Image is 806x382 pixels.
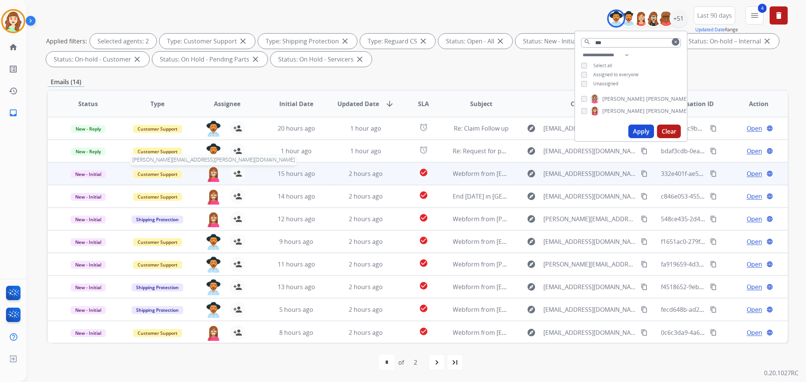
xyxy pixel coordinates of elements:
span: [EMAIL_ADDRESS][DOMAIN_NAME] [543,146,636,156]
span: Customer Support [133,261,182,269]
div: Status: On Hold - Servicers [271,52,372,67]
mat-icon: person_add [233,282,242,291]
span: 2 hours ago [349,237,383,246]
mat-icon: list_alt [9,65,18,74]
mat-icon: close [763,37,772,46]
mat-icon: person_add [233,192,242,201]
span: Initial Date [279,99,313,108]
span: fa919659-4d3b-4f9b-82b5-c19559cd53d7 [661,260,776,268]
span: 0c6c3da9-4a62-45f2-8e01-13db2a323611 [661,328,777,337]
span: 2 hours ago [349,328,383,337]
span: Open [747,305,762,314]
mat-icon: language [766,261,773,268]
div: Status: Open - All [438,34,512,49]
span: 11 hours ago [278,260,315,268]
div: Type: Shipping Protection [258,34,357,49]
mat-icon: arrow_downward [385,99,394,108]
span: 1 hour ago [350,124,381,132]
mat-icon: language [766,170,773,177]
span: Webform from [EMAIL_ADDRESS][DOMAIN_NAME] on [DATE] [453,305,624,314]
span: Open [747,260,762,269]
span: New - Reply [71,125,105,133]
mat-icon: content_copy [641,170,648,177]
mat-icon: check_circle [419,304,428,313]
mat-icon: content_copy [710,238,717,245]
mat-icon: language [766,193,773,200]
span: 9 hours ago [279,237,313,246]
mat-icon: content_copy [710,329,717,336]
span: [EMAIL_ADDRESS][DOMAIN_NAME] [543,305,636,314]
span: 2 hours ago [349,260,383,268]
img: agent-avatar [206,189,221,205]
mat-icon: content_copy [641,283,648,290]
mat-icon: navigate_next [432,358,441,367]
span: Shipping Protection [131,216,183,223]
span: [EMAIL_ADDRESS][DOMAIN_NAME] [543,328,636,337]
span: Webform from [EMAIL_ADDRESS][DOMAIN_NAME] on [DATE] [453,328,624,337]
span: Re: Claim Follow up [454,124,509,132]
mat-icon: search [584,39,591,45]
span: Webform from [PERSON_NAME][EMAIL_ADDRESS][DOMAIN_NAME] on [DATE] [453,260,671,268]
div: Status: On-hold – Internal [681,34,779,49]
span: 1 hour ago [281,147,312,155]
mat-icon: content_copy [641,148,648,154]
span: 4 [758,4,767,13]
mat-icon: explore [527,237,536,246]
span: New - Initial [71,216,106,223]
mat-icon: last_page [450,358,459,367]
mat-icon: clear [673,40,678,44]
mat-icon: content_copy [710,283,717,290]
span: Open [747,124,762,133]
span: Last 90 days [697,14,732,17]
span: [PERSON_NAME] [602,107,645,115]
span: Assignee [214,99,240,108]
span: [PERSON_NAME] [646,95,688,103]
mat-icon: content_copy [710,148,717,154]
mat-icon: content_copy [641,306,648,313]
span: Open [747,214,762,223]
mat-icon: explore [527,146,536,156]
p: Emails (14) [48,77,84,87]
mat-icon: home [9,43,18,52]
span: Conversation ID [665,99,714,108]
span: 14 hours ago [278,192,315,200]
span: Assigned to everyone [593,71,639,78]
span: Customer Support [133,193,182,201]
span: 1 hour ago [350,147,381,155]
mat-icon: content_copy [641,238,648,245]
div: Status: New - Initial [515,34,595,49]
mat-icon: content_copy [710,170,717,177]
span: End [DATE] in [GEOGRAPHIC_DATA]! Bundle & Save Up to 66% 🛌 [453,192,636,200]
mat-icon: language [766,125,773,132]
div: of [398,358,404,367]
mat-icon: close [340,37,350,46]
span: 2 hours ago [349,215,383,223]
span: 13 hours ago [278,283,315,291]
span: [EMAIL_ADDRESS][DOMAIN_NAME] [543,282,636,291]
mat-icon: content_copy [641,193,648,200]
span: New - Initial [71,261,106,269]
span: [PERSON_NAME][EMAIL_ADDRESS][PERSON_NAME][DOMAIN_NAME] [130,154,297,165]
span: Open [747,192,762,201]
span: Open [747,282,762,291]
mat-icon: explore [527,214,536,223]
span: Customer Support [133,170,182,178]
mat-icon: language [766,329,773,336]
span: 5 hours ago [279,305,313,314]
mat-icon: explore [527,169,536,178]
div: +51 [670,9,688,28]
span: Shipping Protection [131,306,183,314]
span: [EMAIL_ADDRESS][DOMAIN_NAME] [543,169,636,178]
mat-icon: person_add [233,328,242,337]
span: Webform from [EMAIL_ADDRESS][DOMAIN_NAME] on [DATE] [453,169,624,178]
mat-icon: explore [527,124,536,133]
span: [PERSON_NAME] [602,95,645,103]
button: [PERSON_NAME][EMAIL_ADDRESS][PERSON_NAME][DOMAIN_NAME] [206,166,221,181]
span: bdaf3cdb-0eac-47ef-ae12-a295d8f2bd82 [661,147,775,155]
mat-icon: content_copy [710,216,717,222]
span: [EMAIL_ADDRESS][DOMAIN_NAME] [543,124,636,133]
mat-icon: check_circle [419,259,428,268]
mat-icon: explore [527,305,536,314]
mat-icon: content_copy [641,216,648,222]
span: 12 hours ago [278,215,315,223]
